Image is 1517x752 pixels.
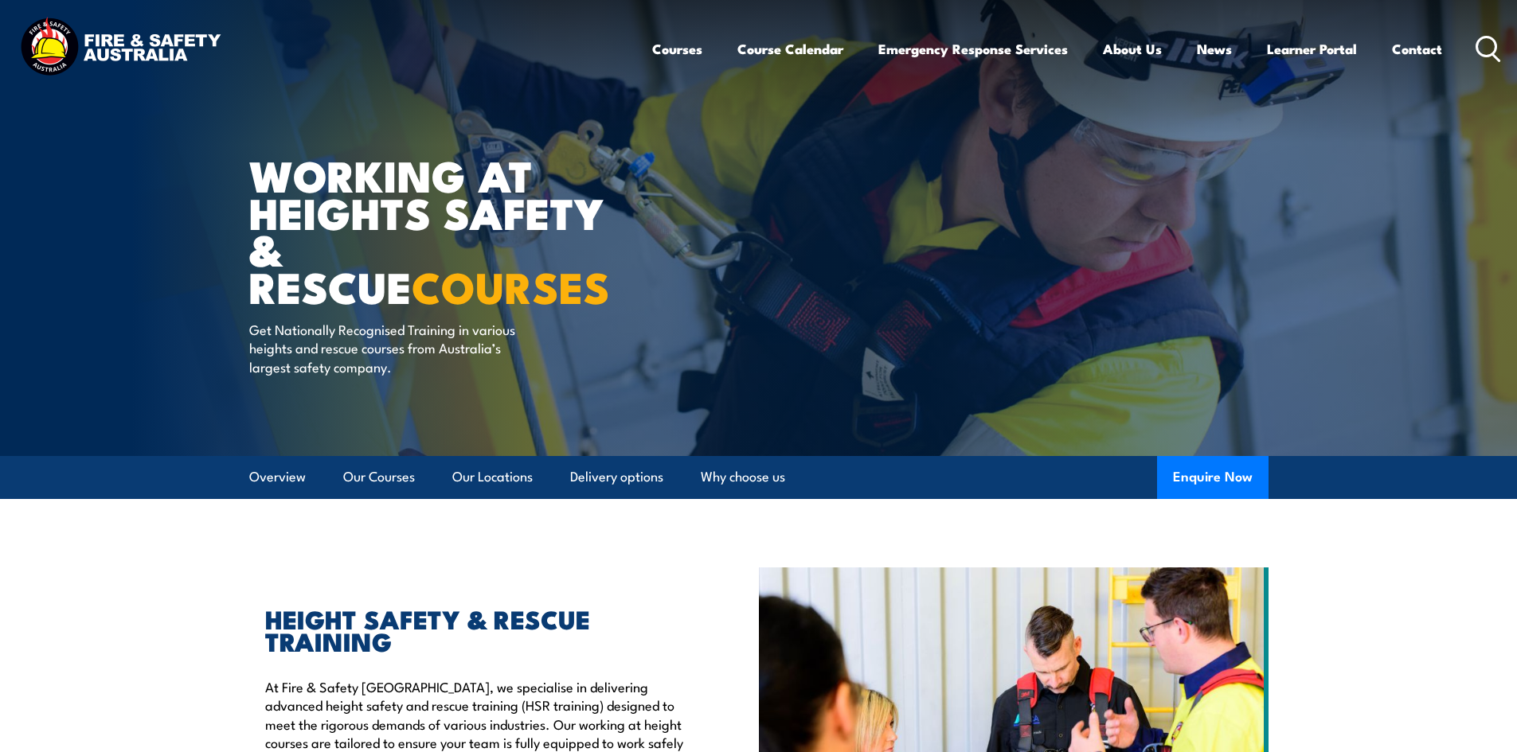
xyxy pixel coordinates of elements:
[452,456,533,498] a: Our Locations
[652,28,702,70] a: Courses
[701,456,785,498] a: Why choose us
[249,456,306,498] a: Overview
[265,607,686,652] h2: HEIGHT SAFETY & RESCUE TRAINING
[249,320,540,376] p: Get Nationally Recognised Training in various heights and rescue courses from Australia’s largest...
[1103,28,1162,70] a: About Us
[249,156,643,305] h1: WORKING AT HEIGHTS SAFETY & RESCUE
[1267,28,1357,70] a: Learner Portal
[343,456,415,498] a: Our Courses
[737,28,843,70] a: Course Calendar
[1197,28,1232,70] a: News
[570,456,663,498] a: Delivery options
[1392,28,1442,70] a: Contact
[1157,456,1269,499] button: Enquire Now
[412,252,610,318] strong: COURSES
[878,28,1068,70] a: Emergency Response Services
